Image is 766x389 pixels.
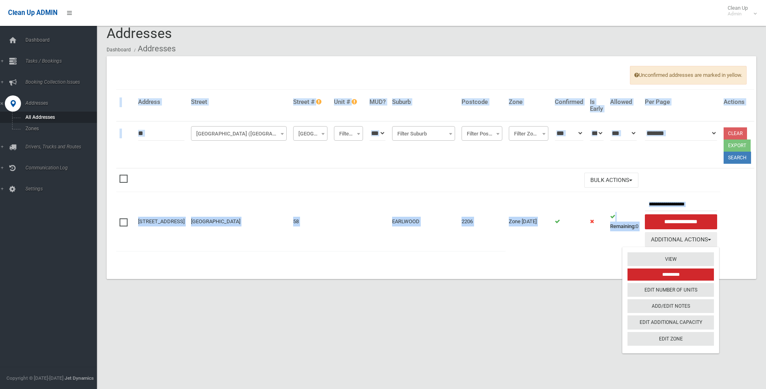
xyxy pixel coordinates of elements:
[724,152,751,164] button: Search
[464,128,501,140] span: Filter Postcode
[506,192,552,251] td: Zone [DATE]
[23,79,103,85] span: Booking Collection Issues
[724,127,747,140] a: Clear
[293,99,328,106] h4: Street #
[728,11,748,17] small: Admin
[630,66,747,85] span: Unconfirmed addresses are marked in yellow.
[188,192,290,251] td: [GEOGRAPHIC_DATA]
[394,128,453,140] span: Filter Suburb
[334,126,363,141] span: Filter Unit #
[389,192,458,251] td: EARLWOOD
[724,140,751,152] button: Export
[462,126,503,141] span: Filter Postcode
[724,5,756,17] span: Clean Up
[462,99,503,106] h4: Postcode
[191,126,287,141] span: Malley Avenue (EARLWOOD)
[23,186,103,192] span: Settings
[458,192,506,251] td: 2206
[627,252,714,266] a: View
[132,41,176,56] li: Addresses
[392,126,455,141] span: Filter Suburb
[610,99,638,106] h4: Allowed
[23,100,103,106] span: Addresses
[23,144,103,150] span: Drivers, Trucks and Routes
[627,283,714,297] a: Edit Number of Units
[23,165,103,171] span: Communication Log
[369,99,386,106] h4: MUD?
[8,9,57,17] span: Clean Up ADMIN
[511,128,546,140] span: Filter Zone
[509,99,548,106] h4: Zone
[138,99,185,106] h4: Address
[627,299,714,313] a: Add/Edit Notes
[295,128,326,140] span: Filter Street #
[6,375,63,381] span: Copyright © [DATE]-[DATE]
[392,99,455,106] h4: Suburb
[627,316,714,330] a: Edit Additional Capacity
[23,114,96,120] span: All Addresses
[334,99,363,106] h4: Unit #
[610,223,636,229] strong: Remaining:
[584,173,638,188] button: Bulk Actions
[290,192,331,251] td: 58
[191,99,287,106] h4: Street
[138,218,185,224] a: [STREET_ADDRESS]
[645,232,717,247] button: Additional Actions
[555,99,583,106] h4: Confirmed
[23,58,103,64] span: Tasks / Bookings
[645,99,717,106] h4: Per Page
[23,37,103,43] span: Dashboard
[724,99,751,106] h4: Actions
[590,99,604,112] h4: Is Early
[65,375,94,381] strong: Jet Dynamics
[509,126,548,141] span: Filter Zone
[193,128,285,140] span: Malley Avenue (EARLWOOD)
[607,192,642,251] td: 0
[107,25,172,41] span: Addresses
[293,126,328,141] span: Filter Street #
[107,47,131,53] a: Dashboard
[23,126,96,131] span: Zones
[336,128,361,140] span: Filter Unit #
[627,332,714,346] a: Edit Zone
